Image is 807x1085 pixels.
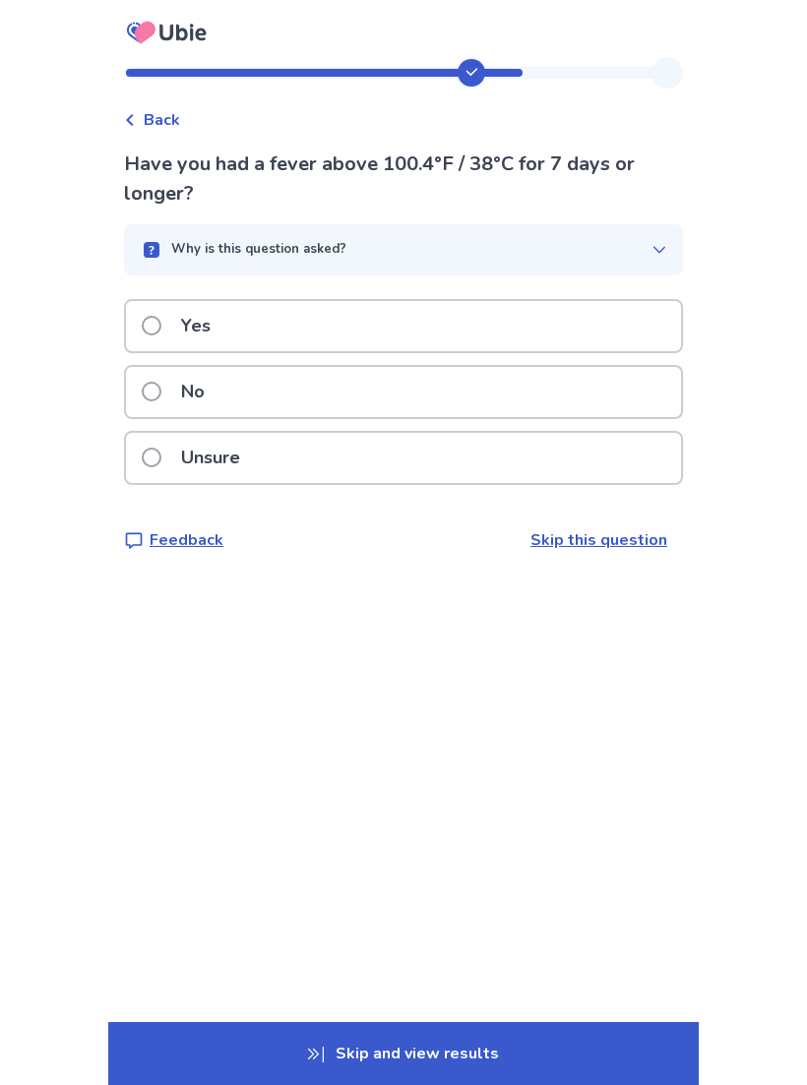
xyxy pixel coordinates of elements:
p: No [169,367,217,417]
p: Feedback [150,528,223,552]
p: Why is this question asked? [171,240,346,260]
a: Skip this question [530,529,667,551]
p: Yes [169,301,222,351]
p: Unsure [169,433,252,483]
span: Back [144,108,180,132]
button: Why is this question asked? [124,224,683,275]
p: Have you had a fever above 100.4°F / 38°C for 7 days or longer? [124,150,683,209]
p: Skip and view results [108,1022,699,1085]
a: Feedback [124,528,223,552]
